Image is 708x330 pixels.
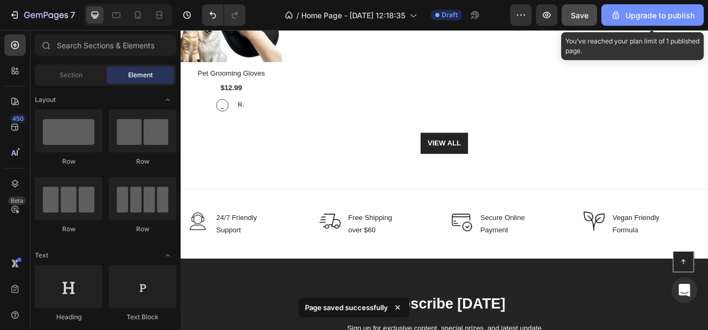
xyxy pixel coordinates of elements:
[159,91,176,108] span: Toggle open
[330,220,356,246] img: Alt Image
[43,221,93,237] p: 24/7 Friendly
[35,34,176,56] input: Search Sections & Elements
[109,312,176,322] div: Text Block
[296,10,299,21] span: /
[181,30,708,330] iframe: Design area
[35,95,56,105] span: Layout
[672,277,697,303] div: Open Intercom Messenger
[8,220,34,246] img: Alt Image
[35,224,102,234] div: Row
[301,10,405,21] span: Home Page - [DATE] 12:18:35
[128,70,153,80] span: Element
[35,312,102,322] div: Heading
[293,125,351,151] button: VIEW ALL
[301,131,342,144] div: VIEW ALL
[169,220,195,246] img: Alt Image
[8,196,26,205] div: Beta
[109,224,176,234] div: Row
[202,4,245,26] div: Undo/Redo
[59,70,83,80] span: Section
[601,4,704,26] button: Upgrade to publish
[205,221,258,252] p: Free Shipping over $60
[442,10,458,20] span: Draft
[35,251,48,260] span: Text
[159,247,176,264] span: Toggle open
[610,10,695,21] div: Upgrade to publish
[562,4,597,26] button: Save
[491,220,517,246] img: Alt Image
[10,114,26,123] div: 450
[70,9,75,21] p: 7
[35,157,102,166] div: Row
[4,4,80,26] button: 7
[527,221,584,252] p: Vegan Friendly Formula
[366,221,420,252] p: Secure Online Payment
[571,11,588,20] span: Save
[109,157,176,166] div: Row
[305,302,388,313] p: Page saved successfully
[43,236,93,252] p: Support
